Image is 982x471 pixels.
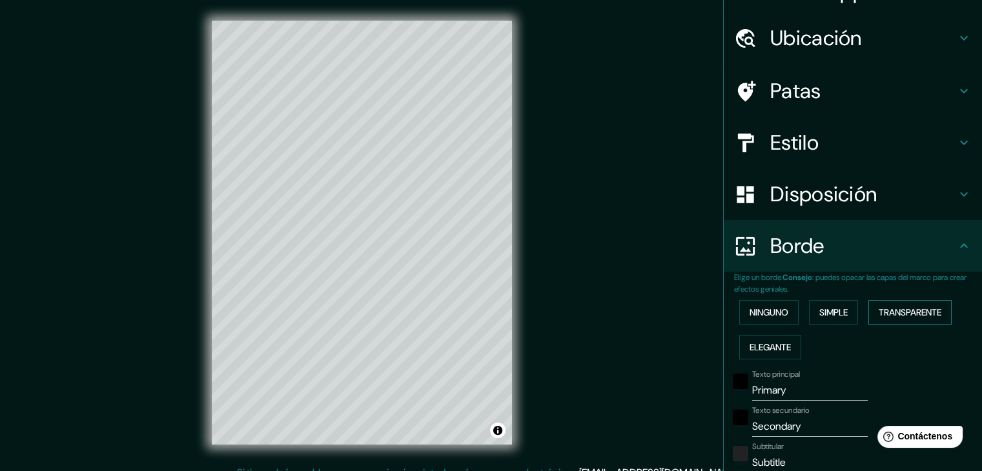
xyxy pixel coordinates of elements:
font: Texto secundario [752,405,810,416]
font: Consejo [783,272,812,283]
div: Borde [724,220,982,272]
button: Ninguno [739,300,799,325]
button: Transparente [868,300,952,325]
button: Simple [809,300,858,325]
button: Activar o desactivar atribución [490,423,506,438]
font: Texto principal [752,369,800,379]
font: Borde [770,232,824,259]
font: Elegante [750,341,791,353]
div: Ubicación [724,12,982,64]
font: Ubicación [770,25,862,52]
font: Simple [819,306,848,318]
iframe: Lanzador de widgets de ayuda [867,421,968,457]
div: Disposición [724,168,982,220]
font: Patas [770,77,821,105]
font: Disposición [770,181,877,208]
font: Transparente [879,306,941,318]
button: Elegante [739,335,801,359]
font: Elige un borde. [734,272,783,283]
button: negro [733,374,748,389]
font: Estilo [770,129,819,156]
font: Ninguno [750,306,788,318]
div: Estilo [724,117,982,168]
div: Patas [724,65,982,117]
button: color-222222 [733,446,748,461]
font: : puedes opacar las capas del marco para crear efectos geniales. [734,272,967,294]
button: negro [733,410,748,425]
font: Subtitular [752,441,784,452]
